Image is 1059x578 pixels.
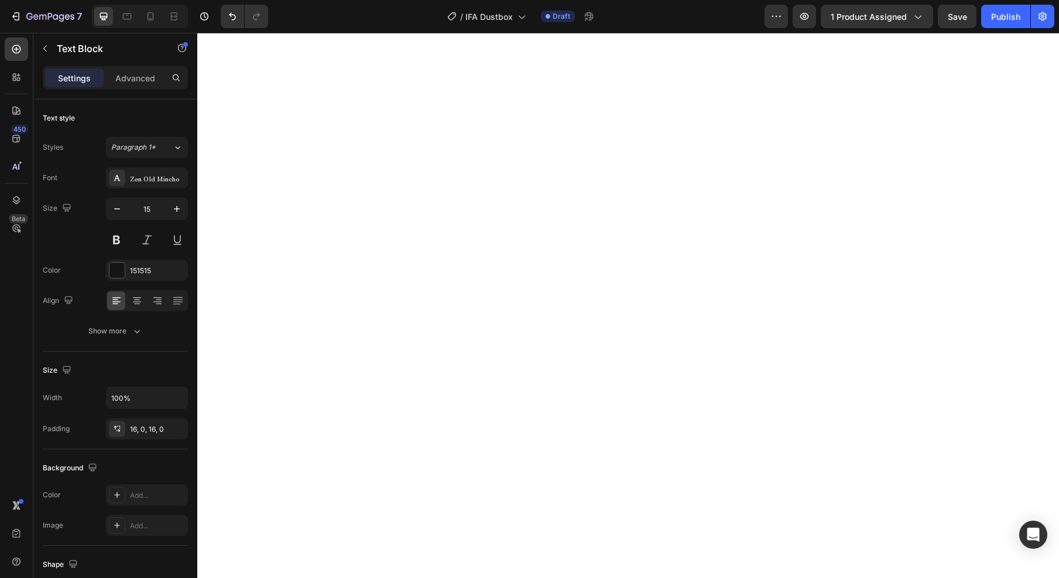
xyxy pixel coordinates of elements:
[43,321,188,342] button: Show more
[991,11,1020,23] div: Publish
[465,11,513,23] span: IFA Dustbox
[43,142,63,153] div: Styles
[77,9,82,23] p: 7
[111,142,156,153] span: Paragraph 1*
[106,137,188,158] button: Paragraph 1*
[9,214,28,223] div: Beta
[221,5,268,28] div: Undo/Redo
[130,521,185,531] div: Add...
[43,520,63,531] div: Image
[938,5,976,28] button: Save
[43,265,61,276] div: Color
[43,424,70,434] div: Padding
[460,11,463,23] span: /
[43,393,62,403] div: Width
[107,387,187,408] input: Auto
[1019,521,1047,549] div: Open Intercom Messenger
[43,557,80,573] div: Shape
[43,460,100,476] div: Background
[553,11,570,22] span: Draft
[43,490,61,500] div: Color
[130,424,185,435] div: 16, 0, 16, 0
[88,325,143,337] div: Show more
[981,5,1030,28] button: Publish
[43,363,74,379] div: Size
[57,42,156,56] p: Text Block
[130,266,185,276] div: 151515
[43,293,76,309] div: Align
[5,5,87,28] button: 7
[130,173,185,184] div: Zen Old Mincho
[43,201,74,216] div: Size
[831,11,907,23] span: 1 product assigned
[197,33,1059,578] iframe: Design area
[43,173,57,183] div: Font
[821,5,933,28] button: 1 product assigned
[58,72,91,84] p: Settings
[115,72,155,84] p: Advanced
[11,125,28,134] div: 450
[43,113,75,123] div: Text style
[948,12,967,22] span: Save
[130,490,185,501] div: Add...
